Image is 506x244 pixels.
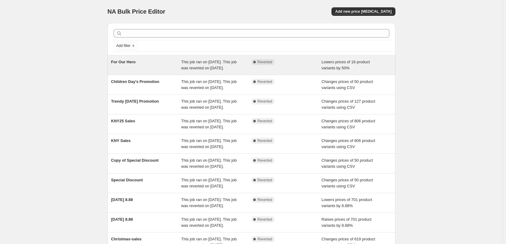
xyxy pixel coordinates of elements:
[111,158,159,163] span: Copy of Special Discount
[116,43,131,48] span: Add filter
[108,8,165,15] span: NA Bulk Price Editor
[181,60,237,70] span: This job ran on [DATE]. This job was reverted on [DATE].
[258,99,272,104] span: Reverted
[181,197,237,208] span: This job ran on [DATE]. This job was reverted on [DATE].
[111,138,131,143] span: KNY Sales
[321,178,373,188] span: Changes prices of 50 product variants using CSV
[321,158,373,169] span: Changes prices of 50 product variants using CSV
[331,7,395,16] button: Add new price [MEDICAL_DATA]
[258,138,272,143] span: Reverted
[181,79,237,90] span: This job ran on [DATE]. This job was reverted on [DATE].
[258,197,272,202] span: Reverted
[321,119,375,129] span: Changes prices of 806 product variants using CSV
[258,79,272,84] span: Reverted
[114,42,138,49] button: Add filter
[321,217,371,228] span: Raises prices of 701 product variants by 8.88%
[111,237,141,241] span: Christmas-sales
[181,99,237,110] span: This job ran on [DATE]. This job was reverted on [DATE].
[111,99,159,104] span: Trendy [DATE] Promotion
[258,217,272,222] span: Reverted
[258,237,272,242] span: Reverted
[111,197,133,202] span: [DATE] 8.88
[111,60,136,64] span: For Our Hero
[321,197,372,208] span: Lowers prices of 701 product variants by 8.88%
[181,178,237,188] span: This job ran on [DATE]. This job was reverted on [DATE].
[111,178,143,182] span: Special Discount
[181,119,237,129] span: This job ran on [DATE]. This job was reverted on [DATE].
[321,138,375,149] span: Changes prices of 806 product variants using CSV
[258,119,272,124] span: Reverted
[321,79,373,90] span: Changes prices of 50 product variants using CSV
[258,60,272,64] span: Reverted
[335,9,391,14] span: Add new price [MEDICAL_DATA]
[181,217,237,228] span: This job ran on [DATE]. This job was reverted on [DATE].
[321,99,375,110] span: Changes prices of 127 product variants using CSV
[258,158,272,163] span: Reverted
[258,178,272,183] span: Reverted
[111,79,159,84] span: Children Day's Promotion
[321,60,370,70] span: Lowers prices of 16 product variants by 50%
[181,138,237,149] span: This job ran on [DATE]. This job was reverted on [DATE].
[181,158,237,169] span: This job ran on [DATE]. This job was reverted on [DATE].
[111,119,135,123] span: KNY25 Sales
[111,217,133,222] span: [DATE] 8.88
